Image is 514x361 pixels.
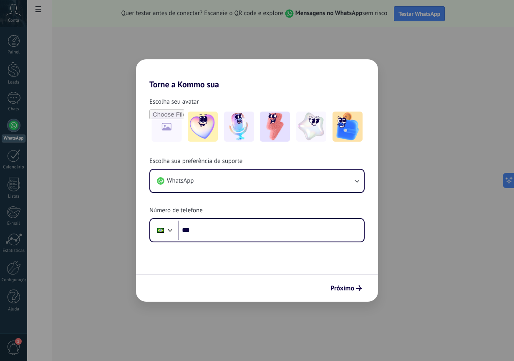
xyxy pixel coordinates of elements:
[260,112,290,142] img: -3.jpeg
[327,281,365,295] button: Próximo
[330,285,354,291] span: Próximo
[188,112,218,142] img: -1.jpeg
[333,112,363,142] img: -5.jpeg
[153,221,169,239] div: Brazil: + 55
[149,157,242,165] span: Escolha sua preferência de suporte
[224,112,254,142] img: -2.jpeg
[136,59,378,89] h2: Torne a Kommo sua
[167,177,194,185] span: WhatsApp
[149,206,203,215] span: Número de telefone
[149,98,199,106] span: Escolha seu avatar
[150,170,364,192] button: WhatsApp
[296,112,326,142] img: -4.jpeg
